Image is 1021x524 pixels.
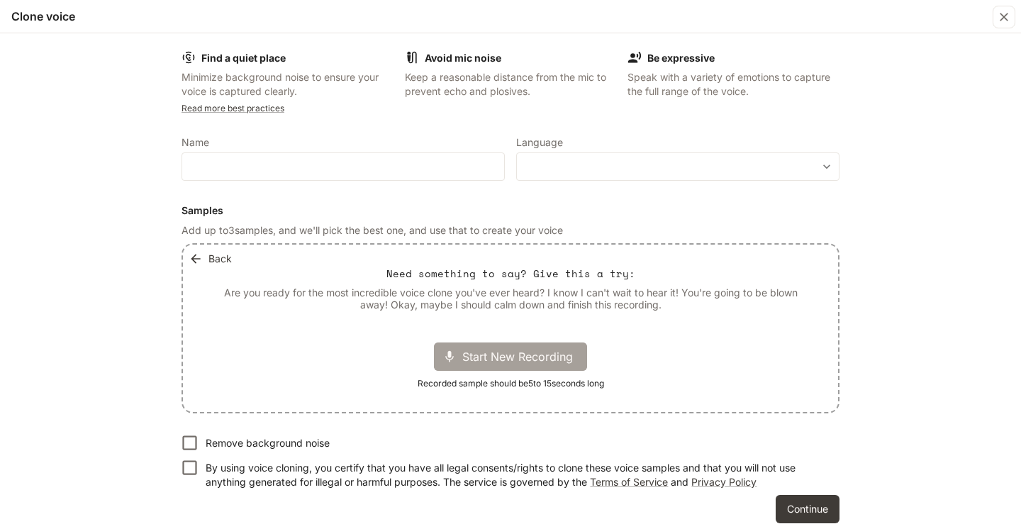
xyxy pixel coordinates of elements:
div: ​ [517,160,839,174]
a: Terms of Service [590,476,668,488]
a: Privacy Policy [691,476,757,488]
p: Language [516,138,563,147]
div: Start New Recording [434,342,587,371]
p: Are you ready for the most incredible voice clone you've ever heard? I know I can't wait to hear ... [217,286,804,311]
p: Add up to 3 samples, and we'll pick the best one, and use that to create your voice [182,223,839,238]
p: Name [182,138,209,147]
button: Continue [776,495,839,523]
p: Minimize background noise to ensure your voice is captured clearly. [182,70,394,99]
a: Read more best practices [182,103,284,113]
b: Avoid mic noise [425,52,501,64]
span: Recorded sample should be 5 to 15 seconds long [418,377,604,391]
h6: Samples [182,204,839,218]
p: Remove background noise [206,436,330,450]
p: By using voice cloning, you certify that you have all legal consents/rights to clone these voice ... [206,461,828,489]
b: Find a quiet place [201,52,286,64]
p: Need something to say? Give this a try: [386,267,635,281]
h5: Clone voice [11,9,75,24]
b: Be expressive [647,52,715,64]
button: Back [186,245,238,273]
p: Speak with a variety of emotions to capture the full range of the voice. [627,70,839,99]
span: Start New Recording [462,348,581,365]
p: Keep a reasonable distance from the mic to prevent echo and plosives. [405,70,617,99]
